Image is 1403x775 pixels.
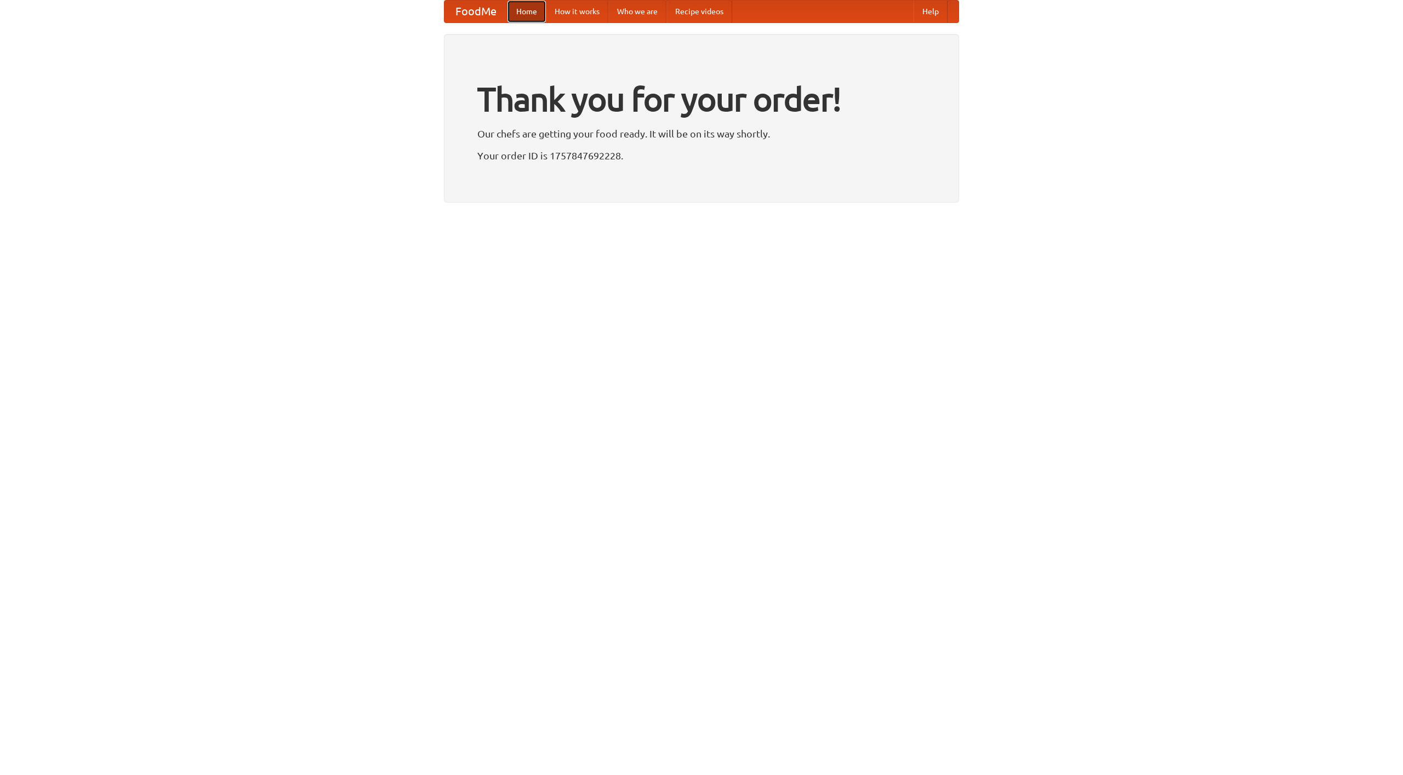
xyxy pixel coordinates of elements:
[666,1,732,22] a: Recipe videos
[507,1,546,22] a: Home
[914,1,948,22] a: Help
[444,1,507,22] a: FoodMe
[477,73,926,125] h1: Thank you for your order!
[546,1,608,22] a: How it works
[477,125,926,142] p: Our chefs are getting your food ready. It will be on its way shortly.
[608,1,666,22] a: Who we are
[477,147,926,164] p: Your order ID is 1757847692228.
